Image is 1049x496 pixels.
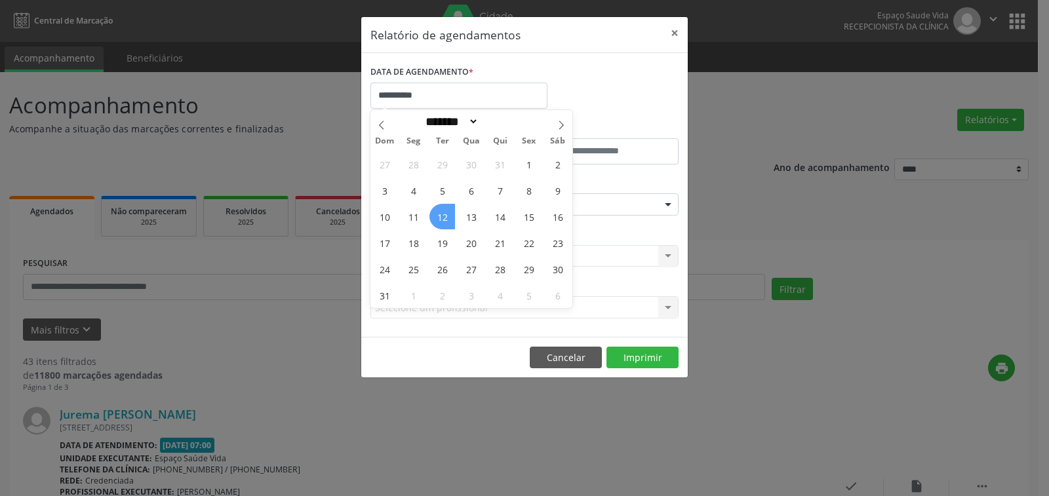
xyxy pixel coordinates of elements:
span: Qua [457,137,486,145]
span: Agosto 8, 2025 [516,178,542,203]
span: Setembro 5, 2025 [516,282,542,308]
span: Julho 27, 2025 [372,151,397,177]
span: Agosto 6, 2025 [458,178,484,203]
span: Agosto 3, 2025 [372,178,397,203]
span: Agosto 12, 2025 [429,204,455,229]
label: DATA DE AGENDAMENTO [370,62,473,83]
span: Agosto 9, 2025 [545,178,570,203]
span: Agosto 18, 2025 [401,230,426,256]
span: Agosto 29, 2025 [516,256,542,282]
span: Agosto 17, 2025 [372,230,397,256]
span: Agosto 25, 2025 [401,256,426,282]
span: Julho 29, 2025 [429,151,455,177]
span: Agosto 22, 2025 [516,230,542,256]
span: Agosto 28, 2025 [487,256,513,282]
span: Agosto 10, 2025 [372,204,397,229]
span: Setembro 4, 2025 [487,282,513,308]
span: Agosto 5, 2025 [429,178,455,203]
span: Agosto 19, 2025 [429,230,455,256]
button: Imprimir [606,347,679,369]
span: Agosto 27, 2025 [458,256,484,282]
span: Agosto 31, 2025 [372,282,397,308]
span: Setembro 3, 2025 [458,282,484,308]
h5: Relatório de agendamentos [370,26,521,43]
span: Agosto 13, 2025 [458,204,484,229]
span: Agosto 14, 2025 [487,204,513,229]
span: Agosto 30, 2025 [545,256,570,282]
button: Cancelar [530,347,602,369]
span: Seg [399,137,428,145]
span: Sáb [544,137,572,145]
span: Agosto 7, 2025 [487,178,513,203]
span: Qui [486,137,515,145]
input: Year [479,115,522,128]
select: Month [421,115,479,128]
span: Agosto 2, 2025 [545,151,570,177]
span: Julho 28, 2025 [401,151,426,177]
span: Agosto 11, 2025 [401,204,426,229]
span: Agosto 4, 2025 [401,178,426,203]
span: Agosto 1, 2025 [516,151,542,177]
span: Ter [428,137,457,145]
span: Sex [515,137,544,145]
span: Agosto 16, 2025 [545,204,570,229]
span: Setembro 1, 2025 [401,282,426,308]
span: Setembro 2, 2025 [429,282,455,308]
button: Close [662,17,688,49]
span: Agosto 24, 2025 [372,256,397,282]
span: Agosto 15, 2025 [516,204,542,229]
span: Julho 30, 2025 [458,151,484,177]
span: Agosto 20, 2025 [458,230,484,256]
span: Agosto 26, 2025 [429,256,455,282]
span: Agosto 21, 2025 [487,230,513,256]
span: Dom [370,137,399,145]
span: Julho 31, 2025 [487,151,513,177]
span: Setembro 6, 2025 [545,282,570,308]
label: ATÉ [528,118,679,138]
span: Agosto 23, 2025 [545,230,570,256]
